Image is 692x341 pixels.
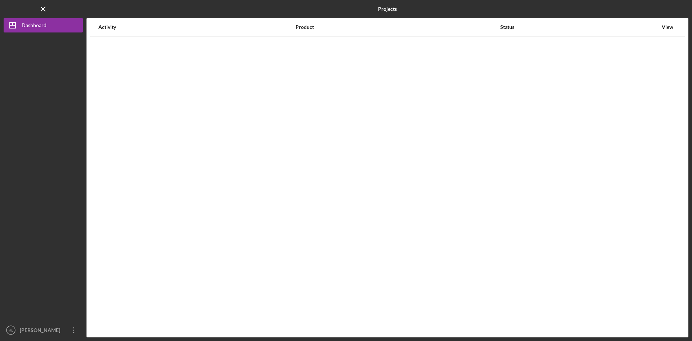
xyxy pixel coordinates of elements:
[378,6,397,12] b: Projects
[658,24,677,30] div: View
[296,24,500,30] div: Product
[98,24,295,30] div: Activity
[8,328,13,332] text: ML
[4,18,83,32] button: Dashboard
[500,24,658,30] div: Status
[18,323,65,339] div: [PERSON_NAME]
[22,18,46,34] div: Dashboard
[4,323,83,337] button: ML[PERSON_NAME]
